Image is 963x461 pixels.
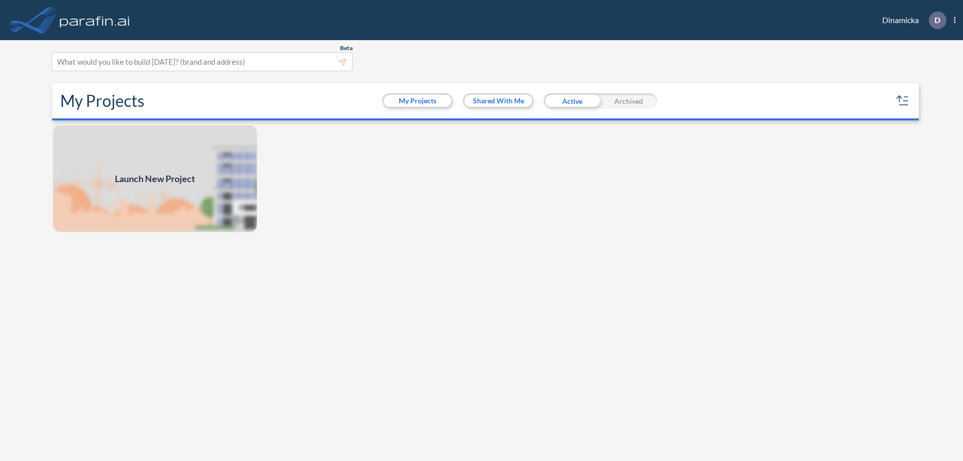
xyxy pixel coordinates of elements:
[340,44,353,52] span: Beta
[52,124,258,233] a: Launch New Project
[58,10,132,30] img: logo
[544,93,600,108] div: Active
[934,16,940,25] p: D
[52,124,258,233] img: add
[867,12,955,29] div: Dinamicka
[384,95,451,107] button: My Projects
[464,95,532,107] button: Shared With Me
[60,91,144,110] h2: My Projects
[115,172,195,186] span: Launch New Project
[600,93,657,108] div: Archived
[895,93,911,109] button: sort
